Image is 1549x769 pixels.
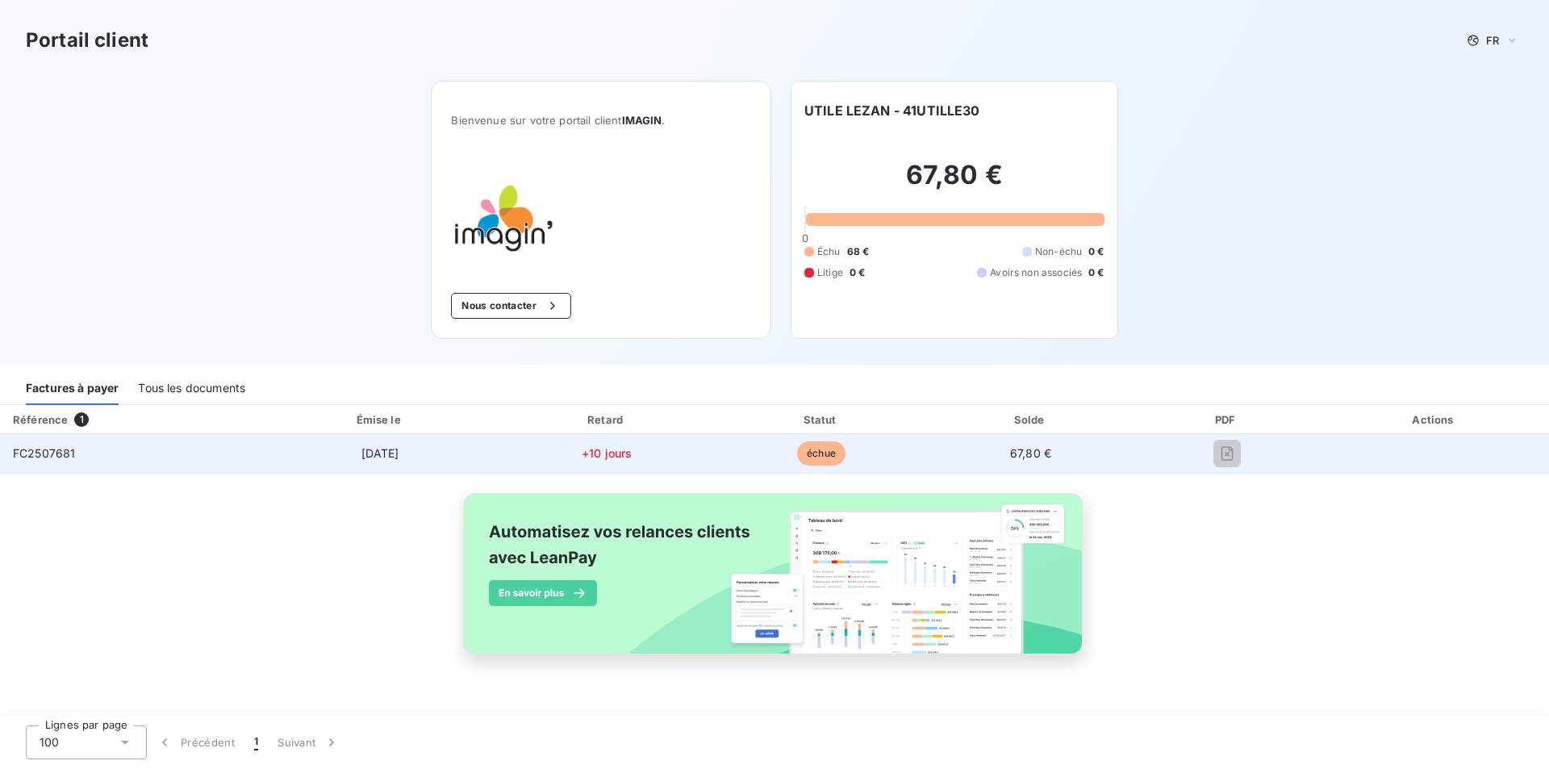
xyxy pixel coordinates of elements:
[622,114,662,127] span: IMAGIN
[451,293,570,319] button: Nous contacter
[1088,244,1104,259] span: 0 €
[797,441,845,466] span: échue
[13,413,68,426] div: Référence
[847,244,870,259] span: 68 €
[138,371,245,405] div: Tous les documents
[147,725,244,759] button: Précédent
[254,734,258,750] span: 1
[265,412,495,428] div: Émise le
[361,446,399,460] span: [DATE]
[719,412,925,428] div: Statut
[244,725,268,759] button: 1
[502,412,712,428] div: Retard
[817,244,841,259] span: Échu
[802,232,808,244] span: 0
[13,446,75,460] span: FC2507681
[449,483,1100,682] img: banner
[804,159,1104,207] h2: 67,80 €
[26,26,148,55] h3: Portail client
[74,412,89,427] span: 1
[1323,412,1546,428] div: Actions
[40,734,59,750] span: 100
[1486,34,1499,47] span: FR
[1138,412,1317,428] div: PDF
[1088,265,1104,280] span: 0 €
[268,725,349,759] button: Suivant
[26,371,119,405] div: Factures à payer
[451,165,554,267] img: Company logo
[930,412,1130,428] div: Solde
[817,265,843,280] span: Litige
[582,446,632,460] span: +10 jours
[804,101,980,120] h6: UTILE LEZAN - 41UTILLE30
[850,265,865,280] span: 0 €
[1010,446,1051,460] span: 67,80 €
[1035,244,1082,259] span: Non-échu
[990,265,1082,280] span: Avoirs non associés
[451,114,751,127] span: Bienvenue sur votre portail client .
